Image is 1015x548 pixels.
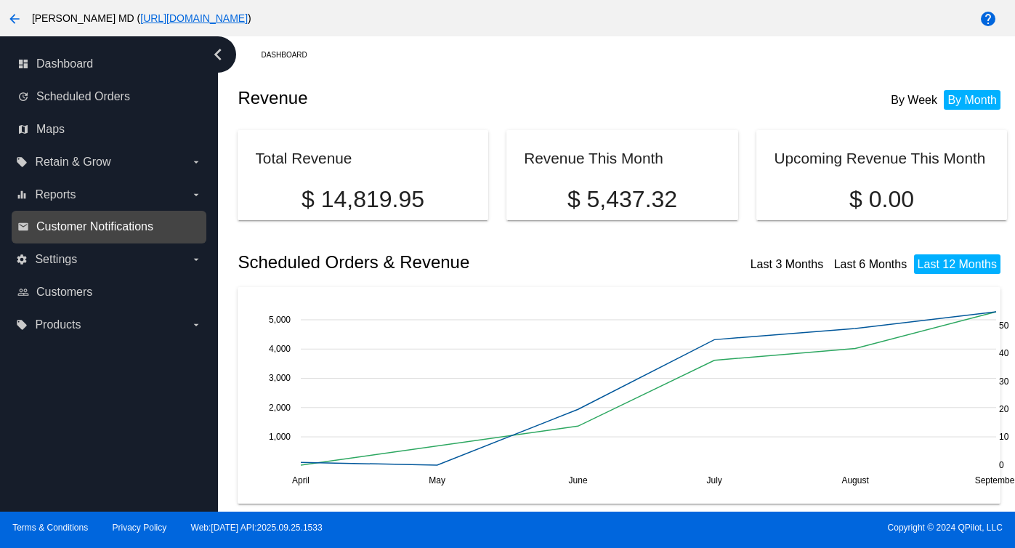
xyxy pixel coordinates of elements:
i: local_offer [16,319,28,331]
h2: Scheduled Orders & Revenue [238,252,622,273]
span: Customer Notifications [36,220,153,233]
a: Last 6 Months [834,258,907,270]
p: $ 14,819.95 [255,186,470,213]
text: 5,000 [269,314,291,324]
i: local_offer [16,156,28,168]
text: May [429,475,446,485]
text: 40 [999,348,1009,358]
i: equalizer [16,189,28,201]
h2: Revenue [238,88,622,108]
text: 30 [999,376,1009,386]
i: people_outline [17,286,29,298]
text: 1,000 [269,432,291,442]
span: Customers [36,286,92,299]
text: 4,000 [269,344,291,354]
span: Maps [36,123,65,136]
text: July [707,475,722,485]
text: June [569,475,588,485]
a: [URL][DOMAIN_NAME] [140,12,248,24]
p: $ 0.00 [774,186,989,213]
text: 0 [999,459,1004,470]
a: email Customer Notifications [17,215,202,238]
a: update Scheduled Orders [17,85,202,108]
i: arrow_drop_down [190,156,202,168]
a: map Maps [17,118,202,141]
a: dashboard Dashboard [17,52,202,76]
a: people_outline Customers [17,281,202,304]
li: By Week [887,90,941,110]
h2: Total Revenue [255,150,352,166]
text: 2,000 [269,402,291,412]
i: settings [16,254,28,265]
i: arrow_drop_down [190,189,202,201]
a: Last 12 Months [918,258,997,270]
a: Last 3 Months [751,258,824,270]
mat-icon: help [979,10,997,28]
a: Web:[DATE] API:2025.09.25.1533 [191,523,323,533]
mat-icon: arrow_back [6,10,23,28]
a: Dashboard [261,44,320,66]
i: arrow_drop_down [190,254,202,265]
i: email [17,221,29,233]
i: chevron_left [206,43,230,66]
h2: Revenue This Month [524,150,663,166]
text: 20 [999,404,1009,414]
i: arrow_drop_down [190,319,202,331]
span: Dashboard [36,57,93,70]
span: Settings [35,253,77,266]
span: Copyright © 2024 QPilot, LLC [520,523,1003,533]
span: Reports [35,188,76,201]
text: 50 [999,321,1009,331]
li: By Month [944,90,1000,110]
text: August [842,475,870,485]
span: Retain & Grow [35,156,110,169]
span: [PERSON_NAME] MD ( ) [32,12,251,24]
i: map [17,124,29,135]
text: 3,000 [269,373,291,383]
a: Privacy Policy [113,523,167,533]
span: Scheduled Orders [36,90,130,103]
span: Products [35,318,81,331]
h2: Upcoming Revenue This Month [774,150,985,166]
i: update [17,91,29,102]
a: Terms & Conditions [12,523,88,533]
text: April [292,475,310,485]
i: dashboard [17,58,29,70]
text: 10 [999,432,1009,442]
p: $ 5,437.32 [524,186,720,213]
